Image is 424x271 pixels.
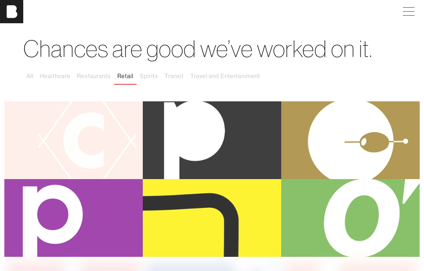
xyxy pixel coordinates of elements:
[74,69,114,84] button: Restaurants
[187,69,263,84] button: Travel and Entertainment
[23,69,37,84] button: All
[161,69,187,84] button: Transit
[137,69,161,84] button: Spirits
[37,69,74,84] button: Healthcare
[114,69,137,84] button: Retail
[23,35,401,63] h1: Chances are good we’ve worked on it.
